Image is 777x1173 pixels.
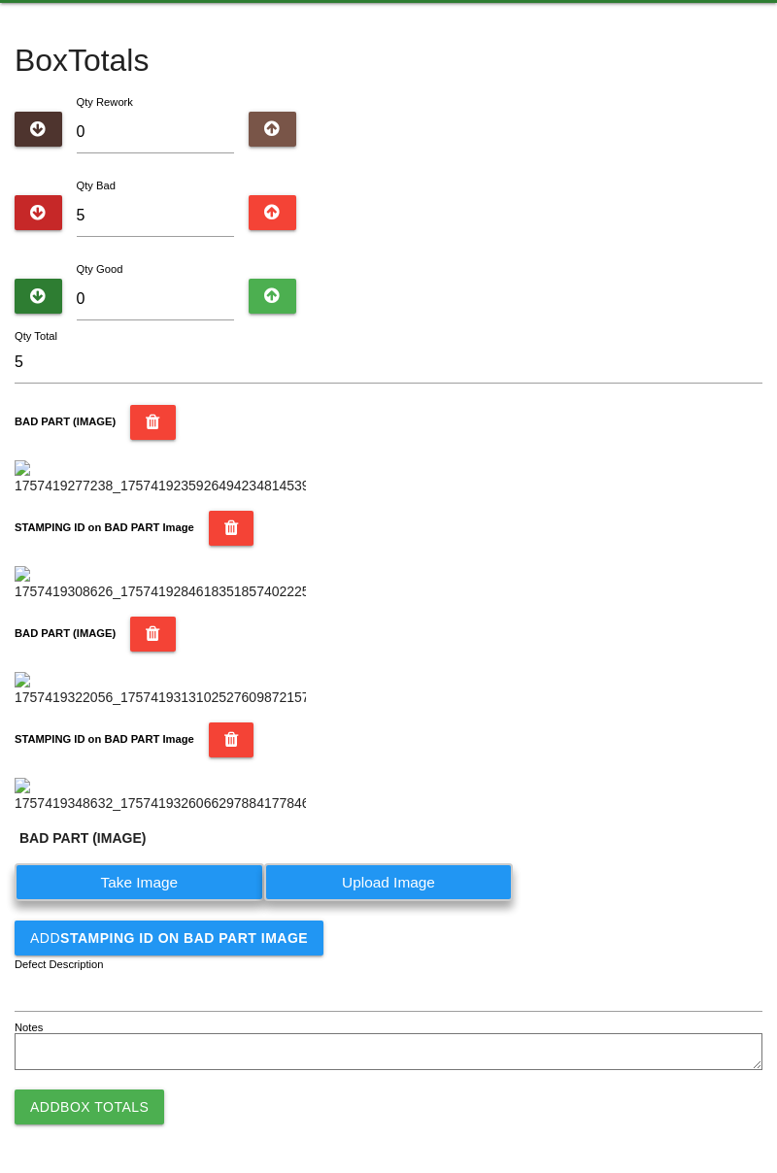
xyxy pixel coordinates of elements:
[15,1020,43,1036] label: Notes
[130,617,176,652] button: BAD PART (IMAGE)
[15,328,57,345] label: Qty Total
[15,733,194,745] b: STAMPING ID on BAD PART Image
[15,956,104,973] label: Defect Description
[77,180,116,191] label: Qty Bad
[60,930,308,946] b: STAMPING ID on BAD PART Image
[15,627,116,639] b: BAD PART (IMAGE)
[15,921,323,955] button: AddSTAMPING ID on BAD PART Image
[15,521,194,533] b: STAMPING ID on BAD PART Image
[209,722,254,757] button: STAMPING ID on BAD PART Image
[130,405,176,440] button: BAD PART (IMAGE)
[15,778,306,814] img: 1757419348632_17574193260662978841778463626173.jpg
[15,863,264,901] label: Take Image
[15,672,306,708] img: 1757419322056_17574193131025276098721579378015.jpg
[19,830,146,846] b: BAD PART (IMAGE)
[15,44,762,78] h4: Box Totals
[77,96,133,108] label: Qty Rework
[15,566,306,602] img: 1757419308626_1757419284618351857402225319591.jpg
[264,863,514,901] label: Upload Image
[209,511,254,546] button: STAMPING ID on BAD PART Image
[77,263,123,275] label: Qty Good
[15,1089,164,1124] button: AddBox Totals
[15,460,306,496] img: 1757419277238_17574192359264942348145398669546.jpg
[15,416,116,427] b: BAD PART (IMAGE)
